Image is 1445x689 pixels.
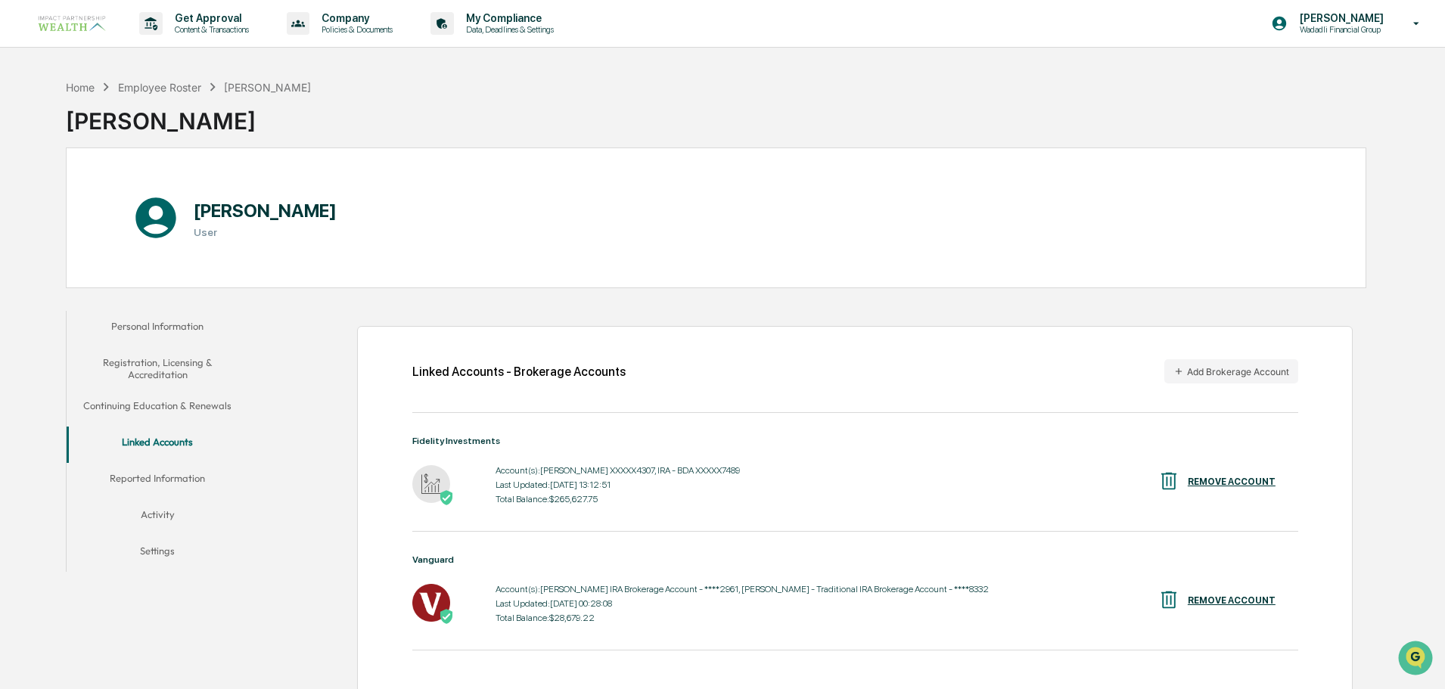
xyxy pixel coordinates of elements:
[67,347,248,390] button: Registration, Licensing & Accreditation
[9,185,104,212] a: 🖐️Preclearance
[15,116,42,143] img: 1746055101610-c473b297-6a78-478c-a979-82029cc54cd1
[67,427,248,463] button: Linked Accounts
[15,221,27,233] div: 🔎
[309,12,400,24] p: Company
[9,213,101,241] a: 🔎Data Lookup
[67,535,248,572] button: Settings
[163,24,256,35] p: Content & Transactions
[125,191,188,206] span: Attestations
[412,436,1298,446] div: Fidelity Investments
[104,185,194,212] a: 🗄️Attestations
[496,613,989,623] div: Total Balance: $28,679.22
[412,584,450,622] img: Vanguard - Active
[30,219,95,234] span: Data Lookup
[67,311,248,572] div: secondary tabs example
[1288,12,1391,24] p: [PERSON_NAME]
[496,480,740,490] div: Last Updated: [DATE] 13:12:51
[163,12,256,24] p: Get Approval
[1397,639,1437,680] iframe: Open customer support
[67,390,248,427] button: Continuing Education & Renewals
[51,116,248,131] div: Start new chat
[309,24,400,35] p: Policies & Documents
[67,463,248,499] button: Reported Information
[257,120,275,138] button: Start new chat
[15,192,27,204] div: 🖐️
[66,81,95,94] div: Home
[412,465,450,503] img: Fidelity Investments - Active
[151,256,183,268] span: Pylon
[454,12,561,24] p: My Compliance
[118,81,201,94] div: Employee Roster
[454,24,561,35] p: Data, Deadlines & Settings
[30,191,98,206] span: Preclearance
[412,554,1298,565] div: Vanguard
[51,131,191,143] div: We're available if you need us!
[1188,476,1276,487] div: REMOVE ACCOUNT
[194,200,337,222] h1: [PERSON_NAME]
[496,494,740,504] div: Total Balance: $265,627.75
[36,14,109,33] img: logo
[1164,359,1298,383] button: Add Brokerage Account
[194,226,337,238] h3: User
[439,490,454,505] img: Active
[1158,588,1180,611] img: REMOVE ACCOUNT
[67,499,248,535] button: Activity
[496,598,989,609] div: Last Updated: [DATE] 00:28:08
[439,609,454,624] img: Active
[1158,470,1180,492] img: REMOVE ACCOUNT
[496,584,989,594] div: Account(s): [PERSON_NAME] IRA Brokerage Account - ****2961, [PERSON_NAME] - Traditional IRA Broke...
[1288,24,1391,35] p: Wadadli Financial Group
[110,192,122,204] div: 🗄️
[412,365,626,379] div: Linked Accounts - Brokerage Accounts
[66,95,311,135] div: [PERSON_NAME]
[15,32,275,56] p: How can we help?
[496,465,740,476] div: Account(s): [PERSON_NAME] XXXXX4307, IRA - BDA XXXXX7489
[67,311,248,347] button: Personal Information
[1188,595,1276,606] div: REMOVE ACCOUNT
[107,256,183,268] a: Powered byPylon
[224,81,311,94] div: [PERSON_NAME]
